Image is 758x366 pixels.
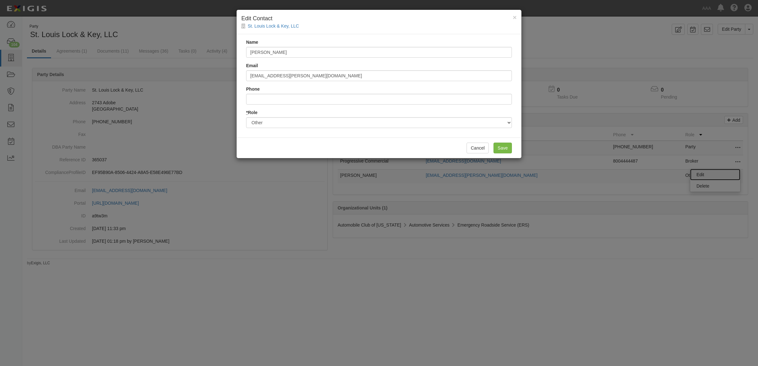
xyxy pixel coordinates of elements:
[246,86,260,92] label: Phone
[493,143,512,153] input: Save
[241,15,517,23] h4: Edit Contact
[246,39,258,45] label: Name
[513,14,517,21] button: Close
[246,109,258,116] label: Role
[513,14,517,21] span: ×
[467,143,489,153] button: Cancel
[248,23,299,29] a: St. Louis Lock & Key, LLC
[246,110,248,115] abbr: required
[246,62,258,69] label: Email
